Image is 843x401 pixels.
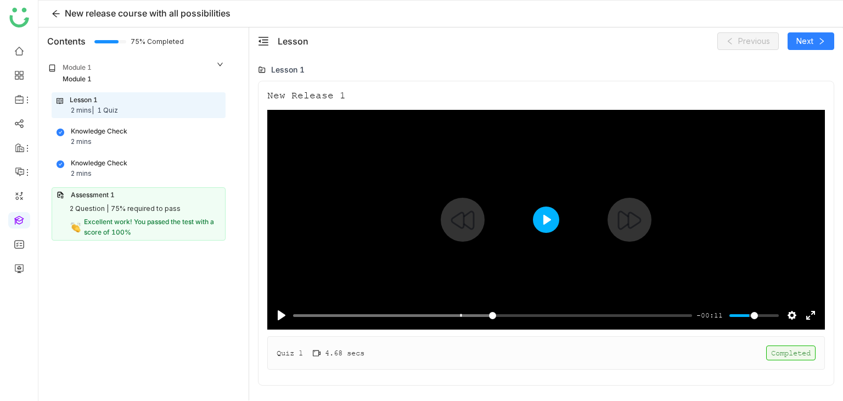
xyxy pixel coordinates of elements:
button: Play [533,207,559,233]
div: 2 Question | [70,204,109,214]
button: Next [788,32,834,50]
span: 75% Completed [131,38,144,45]
div: Lesson 1 [70,95,98,105]
div: Completed [766,346,816,360]
div: Contents [47,35,86,48]
div: Knowledge Check [71,126,127,137]
div: 75% required to pass [111,204,181,214]
span: New release course with all possibilities [65,8,231,19]
img: logo [9,8,29,27]
button: menu-fold [258,36,269,47]
span: Next [796,35,813,47]
img: lesson.svg [57,97,63,105]
div: 2 mins [71,137,92,147]
div: Lesson [278,35,308,48]
div: 2 mins [71,105,94,116]
img: lms-folder.svg [258,66,266,74]
div: 2 mins [71,169,92,179]
span: | [92,106,94,114]
div: 4.68 secs [313,348,364,358]
span: Excellent work! You passed the test with a score of 100% [84,218,214,236]
div: Module 1Module 1 [41,55,232,92]
input: Volume [729,310,779,321]
div: New Release 1 [267,90,346,101]
div: Module 1 [63,74,92,85]
div: Module 1 [63,63,92,73]
div: Lesson 1 [271,64,305,75]
img: assessment.svg [57,191,64,199]
button: Play [273,307,290,324]
div: Current time [694,309,726,321]
input: Seek [293,310,692,321]
div: Assessment 1 [71,190,115,200]
div: 1 Quiz [97,105,118,116]
div: Quiz 1 [277,347,303,359]
img: congratulations.svg [70,222,81,233]
div: Knowledge Check [71,158,127,169]
button: Previous [717,32,779,50]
